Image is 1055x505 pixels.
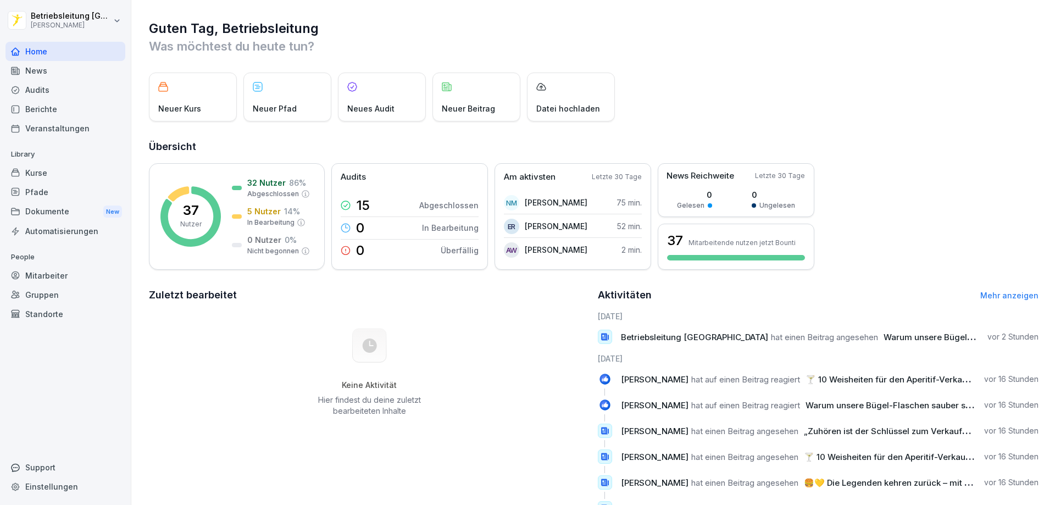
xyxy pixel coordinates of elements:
span: hat einen Beitrag angesehen [691,478,798,488]
p: Neuer Beitrag [442,103,495,114]
p: 15 [356,199,370,212]
span: hat auf einen Beitrag reagiert [691,374,800,385]
p: 0 % [285,234,297,246]
h2: Zuletzt bearbeitet [149,287,590,303]
a: Mitarbeiter [5,266,125,285]
p: 0 [752,189,795,201]
p: 37 [183,204,199,217]
a: Einstellungen [5,477,125,496]
p: Überfällig [441,245,479,256]
h6: [DATE] [598,353,1039,364]
a: DokumenteNew [5,202,125,222]
p: News Reichweite [667,170,734,182]
h6: [DATE] [598,310,1039,322]
h5: Keine Aktivität [314,380,425,390]
a: Berichte [5,99,125,119]
span: hat einen Beitrag angesehen [691,426,798,436]
p: People [5,248,125,266]
p: vor 16 Stunden [984,477,1039,488]
h2: Aktivitäten [598,287,652,303]
p: Abgeschlossen [419,199,479,211]
p: Mitarbeitende nutzen jetzt Bounti [688,238,796,247]
p: Neuer Pfad [253,103,297,114]
a: Pfade [5,182,125,202]
p: 14 % [284,206,300,217]
p: 0 Nutzer [247,234,281,246]
a: Home [5,42,125,61]
p: Abgeschlossen [247,189,299,199]
p: Am aktivsten [504,171,556,184]
div: New [103,206,122,218]
a: Gruppen [5,285,125,304]
p: vor 16 Stunden [984,374,1039,385]
p: Nutzer [180,219,202,229]
p: 0 [356,221,364,235]
p: [PERSON_NAME] [525,220,587,232]
p: [PERSON_NAME] [525,197,587,208]
p: Betriebsleitung [GEOGRAPHIC_DATA] [31,12,111,21]
p: vor 2 Stunden [987,331,1039,342]
p: 75 min. [617,197,642,208]
p: 52 min. [617,220,642,232]
p: Hier findest du deine zuletzt bearbeiteten Inhalte [314,395,425,417]
a: Mehr anzeigen [980,291,1039,300]
a: News [5,61,125,80]
p: 2 min. [621,244,642,256]
p: Audits [341,171,366,184]
span: [PERSON_NAME] [621,452,688,462]
p: Letzte 30 Tage [592,172,642,182]
p: In Bearbeitung [247,218,295,227]
p: vor 16 Stunden [984,425,1039,436]
p: [PERSON_NAME] [31,21,111,29]
span: hat einen Beitrag angesehen [771,332,878,342]
p: 0 [677,189,712,201]
p: 86 % [289,177,306,188]
p: vor 16 Stunden [984,399,1039,410]
a: Automatisierungen [5,221,125,241]
span: [PERSON_NAME] [621,478,688,488]
p: 0 [356,244,364,257]
p: Neues Audit [347,103,395,114]
h3: 37 [667,231,683,250]
p: 5 Nutzer [247,206,281,217]
span: hat auf einen Beitrag reagiert [691,400,800,410]
div: Dokumente [5,202,125,222]
span: hat einen Beitrag angesehen [691,452,798,462]
span: [PERSON_NAME] [621,400,688,410]
span: [PERSON_NAME] [621,426,688,436]
div: ER [504,219,519,234]
a: Standorte [5,304,125,324]
h1: Guten Tag, Betriebsleitung [149,20,1039,37]
p: Library [5,146,125,163]
p: Letzte 30 Tage [755,171,805,181]
span: Betriebsleitung [GEOGRAPHIC_DATA] [621,332,768,342]
p: Datei hochladen [536,103,600,114]
p: Nicht begonnen [247,246,299,256]
div: AW [504,242,519,258]
span: [PERSON_NAME] [621,374,688,385]
p: Gelesen [677,201,704,210]
p: Was möchtest du heute tun? [149,37,1039,55]
h2: Übersicht [149,139,1039,154]
a: Audits [5,80,125,99]
p: In Bearbeitung [422,222,479,234]
p: 32 Nutzer [247,177,286,188]
p: Neuer Kurs [158,103,201,114]
div: NM [504,195,519,210]
a: Kurse [5,163,125,182]
p: Ungelesen [759,201,795,210]
p: [PERSON_NAME] [525,244,587,256]
a: Veranstaltungen [5,119,125,138]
